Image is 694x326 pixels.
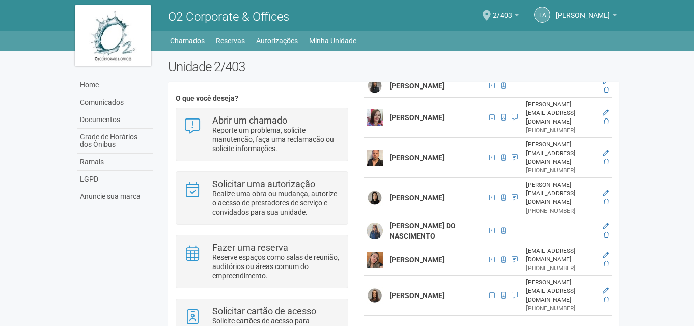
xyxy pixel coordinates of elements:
[604,86,609,94] a: Excluir membro
[77,111,153,129] a: Documentos
[367,223,383,239] img: user.png
[603,252,609,259] a: Editar membro
[212,179,315,189] strong: Solicitar uma autorização
[77,188,153,205] a: Anuncie sua marca
[390,113,445,122] strong: [PERSON_NAME]
[390,82,445,90] strong: [PERSON_NAME]
[212,306,316,316] strong: Solicitar cartão de acesso
[604,198,609,205] a: Excluir membro
[390,154,445,162] strong: [PERSON_NAME]
[603,150,609,157] a: Editar membro
[526,206,596,215] div: [PHONE_NUMBER]
[168,10,289,24] span: O2 Corporate & Offices
[77,94,153,111] a: Comunicados
[212,253,340,280] p: Reserve espaços como salas de reunião, auditórios ou áreas comum do empreendimento.
[556,2,610,19] span: Luísa Antunes de Mesquita
[604,118,609,125] a: Excluir membro
[216,34,245,48] a: Reservas
[526,247,596,264] div: [EMAIL_ADDRESS][DOMAIN_NAME]
[77,129,153,154] a: Grade de Horários dos Ônibus
[526,278,596,304] div: [PERSON_NAME][EMAIL_ADDRESS][DOMAIN_NAME]
[534,7,550,23] a: LA
[212,242,288,253] strong: Fazer uma reserva
[390,194,445,202] strong: [PERSON_NAME]
[556,13,617,21] a: [PERSON_NAME]
[604,260,609,268] a: Excluir membro
[367,78,383,94] img: user.png
[77,77,153,94] a: Home
[184,243,340,280] a: Fazer uma reserva Reserve espaços como salas de reunião, auditórios ou áreas comum do empreendime...
[526,264,596,273] div: [PHONE_NUMBER]
[390,291,445,300] strong: [PERSON_NAME]
[367,252,383,268] img: user.png
[603,287,609,294] a: Editar membro
[603,109,609,116] a: Editar membro
[526,181,596,206] div: [PERSON_NAME][EMAIL_ADDRESS][DOMAIN_NAME]
[603,223,609,230] a: Editar membro
[367,150,383,166] img: user.png
[176,95,348,102] h4: O que você deseja?
[367,287,383,304] img: user.png
[367,190,383,206] img: user.png
[526,304,596,313] div: [PHONE_NUMBER]
[75,5,151,66] img: logo.jpg
[184,116,340,153] a: Abrir um chamado Reporte um problema, solicite manutenção, faça uma reclamação ou solicite inform...
[170,34,205,48] a: Chamados
[212,189,340,217] p: Realize uma obra ou mudança, autorize o acesso de prestadores de serviço e convidados para sua un...
[604,296,609,303] a: Excluir membro
[212,115,287,126] strong: Abrir um chamado
[367,109,383,126] img: user.png
[184,180,340,217] a: Solicitar uma autorização Realize uma obra ou mudança, autorize o acesso de prestadores de serviç...
[493,13,519,21] a: 2/403
[390,222,456,240] strong: [PERSON_NAME] DO NASCIMENTO
[493,2,512,19] span: 2/403
[526,126,596,135] div: [PHONE_NUMBER]
[526,140,596,166] div: [PERSON_NAME][EMAIL_ADDRESS][DOMAIN_NAME]
[604,158,609,165] a: Excluir membro
[526,100,596,126] div: [PERSON_NAME][EMAIL_ADDRESS][DOMAIN_NAME]
[604,231,609,239] a: Excluir membro
[309,34,356,48] a: Minha Unidade
[77,154,153,171] a: Ramais
[256,34,298,48] a: Autorizações
[168,59,620,74] h2: Unidade 2/403
[603,190,609,197] a: Editar membro
[77,171,153,188] a: LGPD
[390,256,445,264] strong: [PERSON_NAME]
[526,166,596,175] div: [PHONE_NUMBER]
[212,126,340,153] p: Reporte um problema, solicite manutenção, faça uma reclamação ou solicite informações.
